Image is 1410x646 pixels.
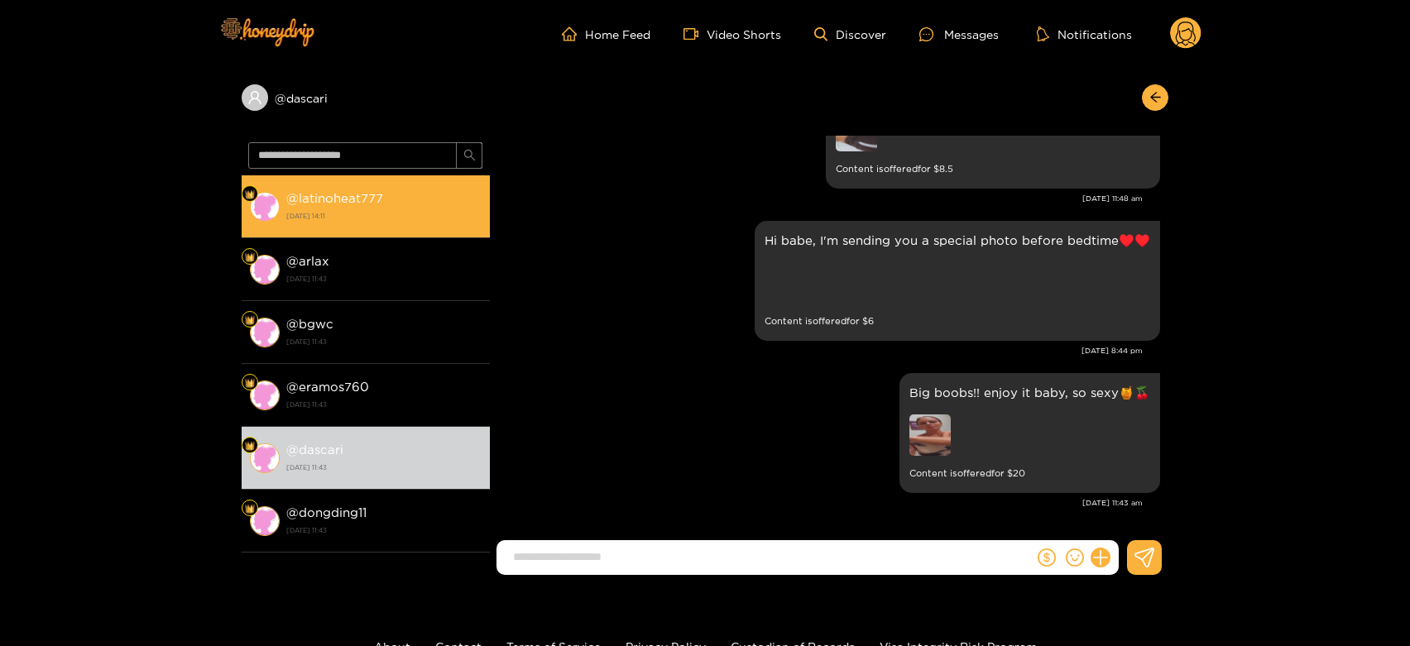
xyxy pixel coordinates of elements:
a: Home Feed [562,26,650,41]
strong: [DATE] 11:43 [286,523,482,538]
img: Fan Level [245,315,255,325]
strong: @ latinoheat777 [286,191,383,205]
span: dollar [1038,548,1056,567]
div: Sep. 14, 8:44 pm [755,221,1160,341]
strong: [DATE] 11:43 [286,460,482,475]
span: arrow-left [1149,91,1162,105]
p: Big boobs!! enjoy it baby, so sexy🍯🍒 [909,383,1150,402]
small: Content is offered for $ 8.5 [836,160,1150,179]
strong: @ bgwc [286,317,333,331]
div: Messages [919,25,999,44]
img: Fan Level [245,504,255,514]
button: arrow-left [1142,84,1168,111]
strong: @ dascari [286,443,343,457]
span: search [463,149,476,163]
img: conversation [250,380,280,410]
img: Fan Level [245,189,255,199]
img: conversation [250,506,280,536]
div: [DATE] 8:44 pm [498,345,1143,356]
button: dollar [1034,545,1059,570]
div: @dascari [242,84,490,111]
span: smile [1066,548,1084,567]
img: conversation [250,255,280,285]
img: Fan Level [245,378,255,388]
small: Content is offered for $ 20 [909,464,1150,483]
img: Fan Level [245,252,255,262]
button: search [456,142,482,169]
button: Notifications [1032,26,1137,42]
small: Content is offered for $ 6 [765,312,1150,331]
a: Video Shorts [683,26,781,41]
a: Discover [814,27,886,41]
strong: @ eramos760 [286,380,369,394]
p: Hi babe, I'm sending you a special photo before bedtime♥️♥️ [765,231,1150,250]
img: conversation [250,192,280,222]
div: Sep. 15, 11:43 am [899,373,1160,493]
strong: @ dongding11 [286,505,367,519]
strong: [DATE] 14:11 [286,208,482,223]
img: preview [909,414,951,456]
img: conversation [250,443,280,473]
div: [DATE] 11:48 am [498,193,1143,204]
strong: @ arlax [286,254,329,268]
img: conversation [250,318,280,347]
span: video-camera [683,26,707,41]
span: home [562,26,585,41]
strong: [DATE] 11:43 [286,397,482,412]
div: [DATE] 11:43 am [498,497,1143,509]
strong: [DATE] 11:43 [286,334,482,349]
span: user [247,90,262,105]
img: Fan Level [245,441,255,451]
strong: [DATE] 11:43 [286,271,482,286]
